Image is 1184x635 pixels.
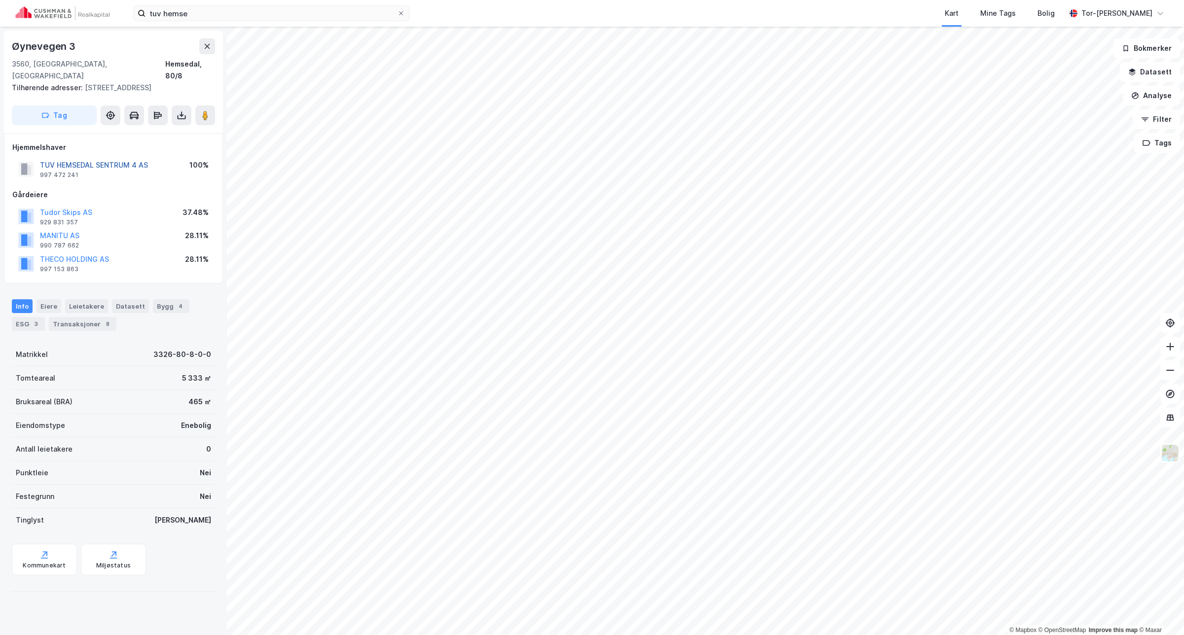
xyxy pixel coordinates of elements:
div: 465 ㎡ [188,396,211,408]
div: 8 [103,319,112,329]
div: Festegrunn [16,491,54,502]
a: Mapbox [1009,627,1036,634]
button: Tags [1134,133,1180,153]
button: Datasett [1120,62,1180,82]
div: 4 [176,301,185,311]
a: OpenStreetMap [1038,627,1086,634]
div: [STREET_ADDRESS] [12,82,207,94]
div: 3 [31,319,41,329]
div: Kommunekart [23,562,66,569]
div: Bruksareal (BRA) [16,396,73,408]
div: 3560, [GEOGRAPHIC_DATA], [GEOGRAPHIC_DATA] [12,58,165,82]
div: Matrikkel [16,349,48,360]
div: Hjemmelshaver [12,141,215,153]
div: Punktleie [16,467,48,479]
div: Eiere [37,299,61,313]
input: Søk på adresse, matrikkel, gårdeiere, leietakere eller personer [146,6,397,21]
div: 0 [206,443,211,455]
div: 100% [189,159,209,171]
img: cushman-wakefield-realkapital-logo.202ea83816669bd177139c58696a8fa1.svg [16,6,110,20]
div: Enebolig [181,420,211,431]
button: Filter [1133,109,1180,129]
div: Eiendomstype [16,420,65,431]
div: Bolig [1037,7,1055,19]
div: Nei [200,491,211,502]
div: 37.48% [183,207,209,218]
div: 3326-80-8-0-0 [153,349,211,360]
div: 997 472 241 [40,171,78,179]
div: 28.11% [185,253,209,265]
div: Bygg [153,299,189,313]
div: Gårdeiere [12,189,215,201]
div: ESG [12,317,45,331]
iframe: Chat Widget [1135,588,1184,635]
div: Leietakere [65,299,108,313]
div: Mine Tags [980,7,1016,19]
div: Tomteareal [16,372,55,384]
button: Analyse [1123,86,1180,106]
div: 990 787 662 [40,242,79,249]
button: Tag [12,106,97,125]
div: Øynevegen 3 [12,38,77,54]
div: Info [12,299,33,313]
div: 5 333 ㎡ [182,372,211,384]
div: Nei [200,467,211,479]
img: Z [1161,444,1180,462]
div: Kontrollprogram for chat [1135,588,1184,635]
div: Datasett [112,299,149,313]
div: Hemsedal, 80/8 [165,58,215,82]
div: Tinglyst [16,514,44,526]
div: 929 831 357 [40,218,78,226]
div: 997 153 863 [40,265,78,273]
button: Bokmerker [1113,38,1180,58]
div: Miljøstatus [96,562,131,569]
a: Improve this map [1089,627,1138,634]
span: Tilhørende adresser: [12,83,85,92]
div: 28.11% [185,230,209,242]
div: Kart [945,7,959,19]
div: [PERSON_NAME] [154,514,211,526]
div: Antall leietakere [16,443,73,455]
div: Transaksjoner [49,317,116,331]
div: Tor-[PERSON_NAME] [1081,7,1152,19]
